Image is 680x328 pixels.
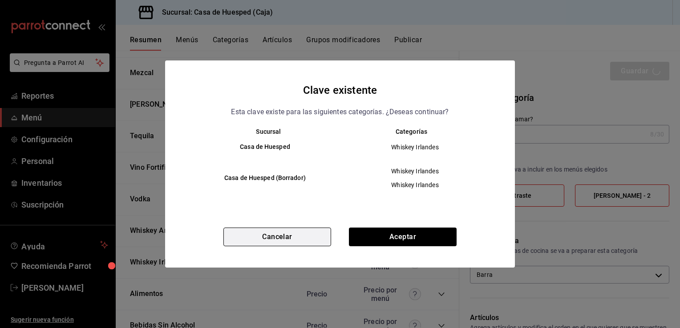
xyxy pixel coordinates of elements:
th: Sucursal [183,128,340,135]
h6: Casa de Huesped [197,142,333,152]
button: Aceptar [349,228,457,246]
p: Esta clave existe para las siguientes categorías. ¿Deseas continuar? [231,106,449,118]
button: Cancelar [223,228,331,246]
span: Whiskey Irlandes [348,143,482,152]
span: Whiskey Irlandes [348,180,482,189]
th: Categorías [340,128,497,135]
h4: Clave existente [303,82,377,99]
h6: Casa de Huesped (Borrador) [197,173,333,183]
span: Whiskey Irlandes [348,167,482,176]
